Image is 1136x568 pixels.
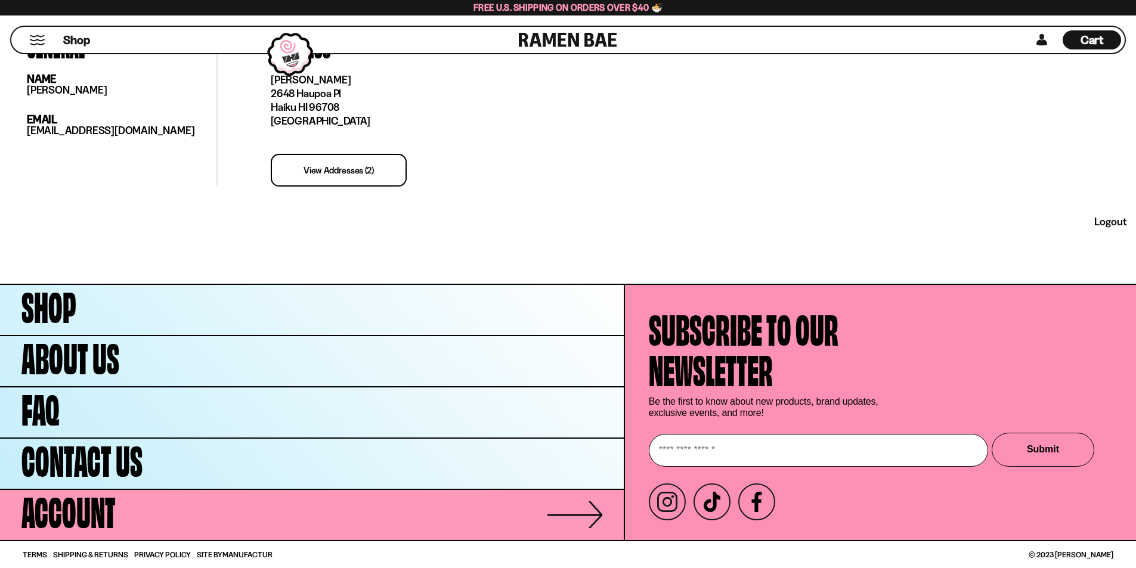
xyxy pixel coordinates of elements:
[27,113,57,126] strong: email
[1029,551,1113,558] span: © 2023 [PERSON_NAME]
[271,154,407,187] a: view addresses (2)
[1094,215,1127,228] a: logout
[21,284,76,324] span: Shop
[27,125,216,136] p: [EMAIL_ADDRESS][DOMAIN_NAME]
[1081,33,1104,47] span: Cart
[29,35,45,45] button: Mobile Menu Trigger
[992,433,1094,467] button: Submit
[27,72,56,86] strong: name
[649,306,838,387] h4: Subscribe to our newsletter
[27,85,216,96] p: [PERSON_NAME]
[649,396,887,418] p: Be the first to know about new products, brand updates, exclusive events, and more!
[649,434,988,467] input: Enter your email
[134,551,191,558] a: Privacy Policy
[21,437,143,478] span: Contact Us
[21,489,116,529] span: Account
[53,551,128,558] a: Shipping & Returns
[473,2,663,13] span: Free U.S. Shipping on Orders over $40 🍜
[1063,27,1121,53] a: Cart
[23,551,47,558] a: Terms
[222,550,273,559] a: Manufactur
[271,73,1109,128] p: [PERSON_NAME] 2648 Haupoa Pl Haiku HI 96708 [GEOGRAPHIC_DATA]
[63,32,90,48] span: Shop
[63,30,90,49] a: Shop
[21,335,119,375] span: About Us
[21,386,60,427] span: FAQ
[197,551,273,558] span: Site By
